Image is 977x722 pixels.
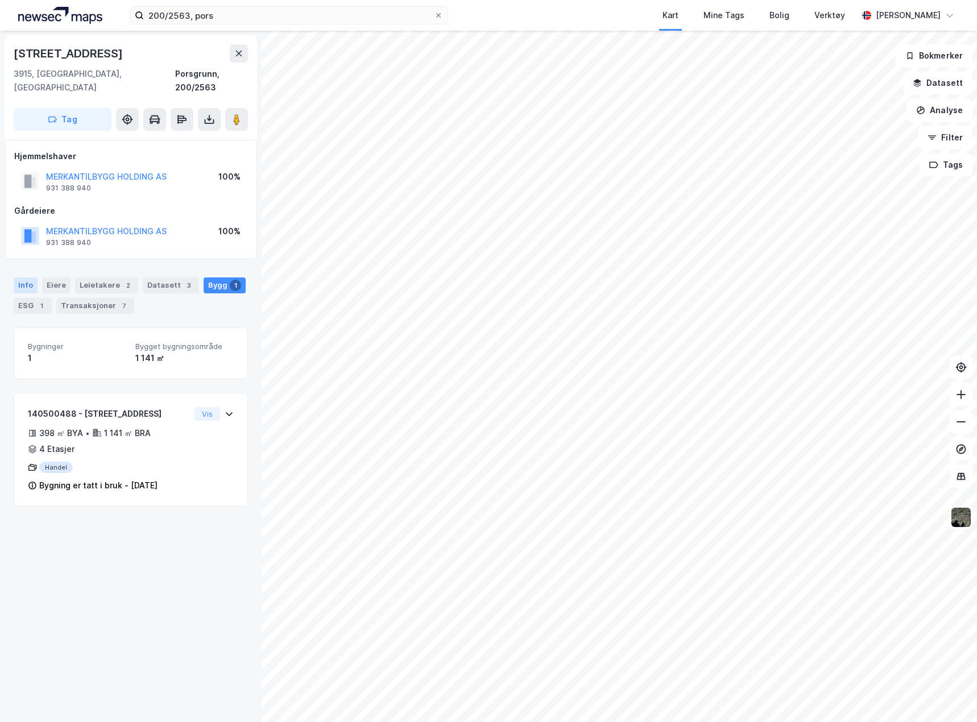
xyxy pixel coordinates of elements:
div: Porsgrunn, 200/2563 [175,67,248,94]
div: [PERSON_NAME] [876,9,941,22]
button: Datasett [903,72,972,94]
div: 100% [218,225,241,238]
div: 931 388 940 [46,238,91,247]
div: Info [14,277,38,293]
button: Vis [194,407,220,421]
button: Analyse [906,99,972,122]
span: Bygninger [28,342,126,351]
button: Tags [920,153,972,176]
div: 931 388 940 [46,184,91,193]
div: 398 ㎡ BYA [39,426,83,440]
div: Transaksjoner [56,298,134,314]
button: Filter [918,126,972,149]
div: 1 [28,351,126,365]
div: ESG [14,298,52,314]
div: 1 [230,280,241,291]
div: 1 [36,300,47,312]
div: 100% [218,170,241,184]
input: Søk på adresse, matrikkel, gårdeiere, leietakere eller personer [144,7,434,24]
div: Leietakere [75,277,138,293]
div: 1 141 ㎡ BRA [104,426,151,440]
div: Bolig [769,9,789,22]
div: Verktøy [814,9,845,22]
img: logo.a4113a55bc3d86da70a041830d287a7e.svg [18,7,102,24]
div: 1 141 ㎡ [135,351,234,365]
div: 2 [122,280,134,291]
div: 4 Etasjer [39,442,74,456]
div: 3915, [GEOGRAPHIC_DATA], [GEOGRAPHIC_DATA] [14,67,175,94]
div: Bygning er tatt i bruk - [DATE] [39,479,158,492]
div: • [85,429,90,438]
div: 7 [118,300,130,312]
iframe: Chat Widget [920,667,977,722]
div: 140500488 - [STREET_ADDRESS] [28,407,190,421]
div: Datasett [143,277,199,293]
div: Bygg [204,277,246,293]
img: 9k= [950,507,972,528]
div: Mine Tags [703,9,744,22]
button: Bokmerker [896,44,972,67]
div: [STREET_ADDRESS] [14,44,125,63]
div: Hjemmelshaver [14,150,247,163]
div: Kart [663,9,678,22]
div: Gårdeiere [14,204,247,218]
div: 3 [183,280,194,291]
div: Kontrollprogram for chat [920,667,977,722]
button: Tag [14,108,111,131]
span: Bygget bygningsområde [135,342,234,351]
div: Eiere [42,277,71,293]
